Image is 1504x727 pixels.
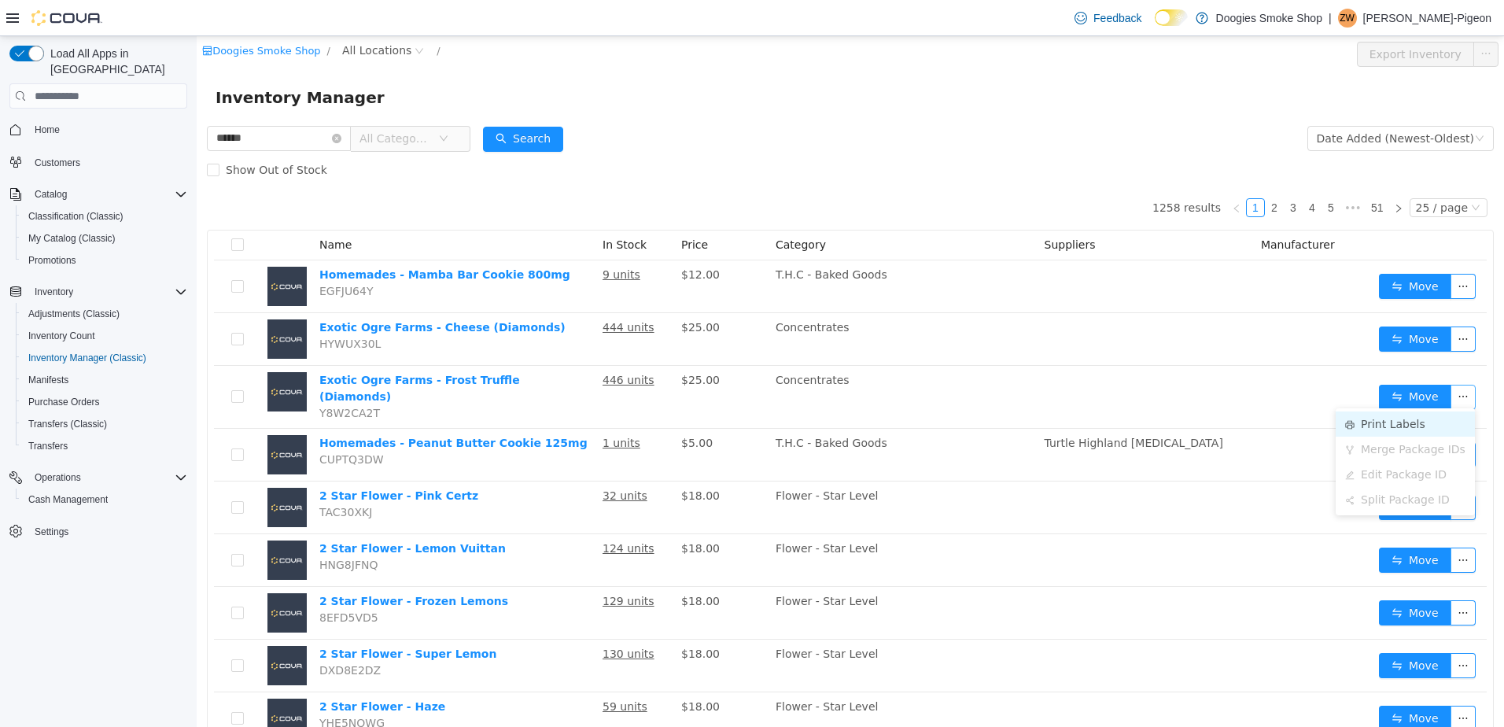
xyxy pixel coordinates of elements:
span: Cash Management [22,490,187,509]
span: Inventory Manager (Classic) [22,349,187,367]
i: icon: edit [1148,434,1158,444]
li: Split Package ID [1139,451,1278,476]
p: | [1329,9,1332,28]
a: Home [28,120,66,139]
a: Exotic Ogre Farms - Cheese (Diamonds) [123,285,369,297]
i: icon: down [1278,98,1288,109]
span: Inventory Count [22,327,187,345]
span: Promotions [22,251,187,270]
u: 130 units [406,611,458,624]
img: 2 Star Flower - Super Lemon placeholder [71,610,110,649]
a: My Catalog (Classic) [22,229,122,248]
a: Feedback [1068,2,1148,34]
span: / [240,9,243,20]
span: ••• [1144,162,1169,181]
span: Inventory Manager (Classic) [28,352,146,364]
i: icon: close-circle [135,98,145,107]
span: Classification (Classic) [28,210,123,223]
button: Inventory [3,281,194,303]
span: Catalog [35,188,67,201]
span: Category [579,202,629,215]
button: Operations [3,467,194,489]
span: $18.00 [485,559,523,571]
u: 1 units [406,400,444,413]
span: Adjustments (Classic) [22,304,187,323]
button: icon: swapMove [1182,511,1255,537]
span: Transfers [22,437,187,456]
div: Date Added (Newest-Oldest) [1120,90,1277,114]
button: icon: swapMove [1182,238,1255,263]
span: Feedback [1093,10,1141,26]
span: $18.00 [485,664,523,677]
span: My Catalog (Classic) [28,232,116,245]
u: 129 units [406,559,458,571]
td: Concentrates [573,277,842,330]
li: 4 [1106,162,1125,181]
span: In Stock [406,202,450,215]
span: Transfers (Classic) [28,418,107,430]
i: icon: share-alt [1148,459,1158,469]
i: icon: shop [6,9,16,20]
span: Inventory Count [28,330,95,342]
i: icon: printer [1148,384,1158,393]
button: Cash Management [16,489,194,511]
span: All Categories [163,94,234,110]
a: 2 Star Flower - Lemon Vuittan [123,506,309,518]
span: 8EFD5VD5 [123,575,182,588]
span: Manifests [28,374,68,386]
button: icon: swapMove [1182,290,1255,316]
a: 2 Star Flower - Frozen Lemons [123,559,311,571]
td: Concentrates [573,330,842,393]
a: 5 [1126,163,1143,180]
a: Exotic Ogre Farms - Frost Truffle (Diamonds) [123,338,323,367]
button: icon: searchSearch [286,90,367,116]
span: $12.00 [485,232,523,245]
li: 3 [1087,162,1106,181]
div: 25 / page [1219,163,1271,180]
span: Load All Apps in [GEOGRAPHIC_DATA] [44,46,187,77]
u: 32 units [406,453,451,466]
button: icon: ellipsis [1254,617,1279,642]
img: 2 Star Flower - Pink Certz placeholder [71,452,110,491]
li: Merge Package IDs [1139,400,1278,426]
button: icon: swapMove [1182,564,1255,589]
img: Homemades - Mamba Bar Cookie 800mg placeholder [71,231,110,270]
button: Settings [3,520,194,543]
button: icon: ellipsis [1277,6,1302,31]
p: Doogies Smoke Shop [1216,9,1322,28]
button: Export Inventory [1160,6,1277,31]
span: My Catalog (Classic) [22,229,187,248]
a: Homemades - Peanut Butter Cookie 125mg [123,400,391,413]
span: $25.00 [485,285,523,297]
a: 51 [1170,163,1192,180]
button: icon: ellipsis [1254,670,1279,695]
span: Home [28,120,187,139]
button: Operations [28,468,87,487]
span: Transfers [28,440,68,452]
li: Previous Page [1030,162,1049,181]
img: Exotic Ogre Farms - Cheese (Diamonds) placeholder [71,283,110,323]
span: DXD8E2DZ [123,628,184,640]
button: Customers [3,150,194,173]
span: $18.00 [485,506,523,518]
td: Flower - Star Level [573,498,842,551]
button: Manifests [16,369,194,391]
u: 444 units [406,285,458,297]
img: 2 Star Flower - Frozen Lemons placeholder [71,557,110,596]
button: Classification (Classic) [16,205,194,227]
a: Settings [28,522,75,541]
div: Zoe White-Pigeon [1338,9,1357,28]
li: 1 [1049,162,1068,181]
span: Inventory [28,282,187,301]
button: Transfers [16,435,194,457]
a: Manifests [22,371,75,389]
a: Homemades - Mamba Bar Cookie 800mg [123,232,374,245]
button: icon: ellipsis [1254,564,1279,589]
span: $25.00 [485,338,523,350]
span: $18.00 [485,453,523,466]
button: Home [3,118,194,141]
li: Next 5 Pages [1144,162,1169,181]
span: $5.00 [485,400,516,413]
img: Exotic Ogre Farms - Frost Truffle (Diamonds) placeholder [71,336,110,375]
a: 1 [1050,163,1067,180]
